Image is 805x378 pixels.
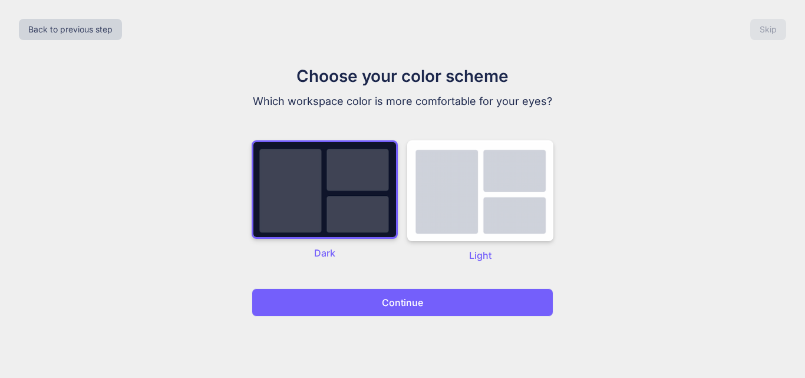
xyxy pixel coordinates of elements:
button: Back to previous step [19,19,122,40]
p: Which workspace color is more comfortable for your eyes? [204,93,601,110]
button: Continue [252,288,553,317]
p: Continue [382,295,423,310]
h1: Choose your color scheme [204,64,601,88]
p: Light [407,248,553,262]
button: Skip [750,19,786,40]
img: dark [407,140,553,241]
p: Dark [252,246,398,260]
img: dark [252,140,398,239]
